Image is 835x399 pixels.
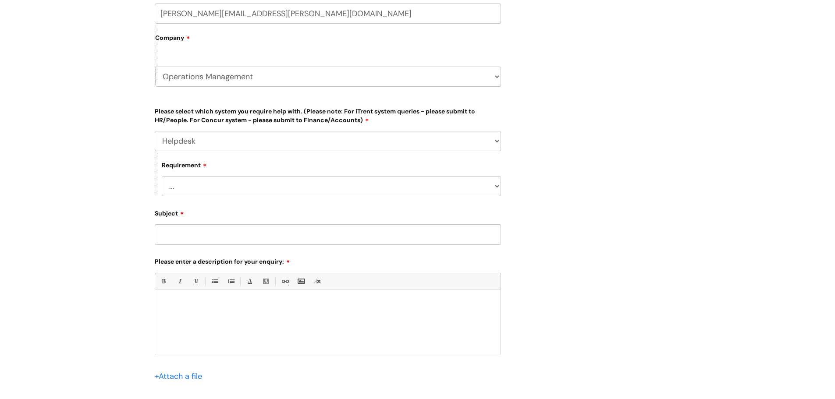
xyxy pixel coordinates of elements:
a: 1. Ordered List (Ctrl-Shift-8) [225,276,236,287]
input: Email [155,4,501,24]
a: Back Color [260,276,271,287]
a: Remove formatting (Ctrl-\) [312,276,323,287]
a: Font Color [244,276,255,287]
label: Please select which system you require help with. (Please note: For iTrent system queries - pleas... [155,106,501,124]
a: Link [279,276,290,287]
a: Insert Image... [295,276,306,287]
a: Bold (Ctrl-B) [158,276,169,287]
a: Italic (Ctrl-I) [174,276,185,287]
a: • Unordered List (Ctrl-Shift-7) [209,276,220,287]
div: Attach a file [155,369,207,383]
label: Company [155,31,501,51]
label: Subject [155,207,501,217]
label: Please enter a description for your enquiry: [155,255,501,265]
a: Underline(Ctrl-U) [190,276,201,287]
span: + [155,371,159,381]
label: Requirement [162,160,207,169]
